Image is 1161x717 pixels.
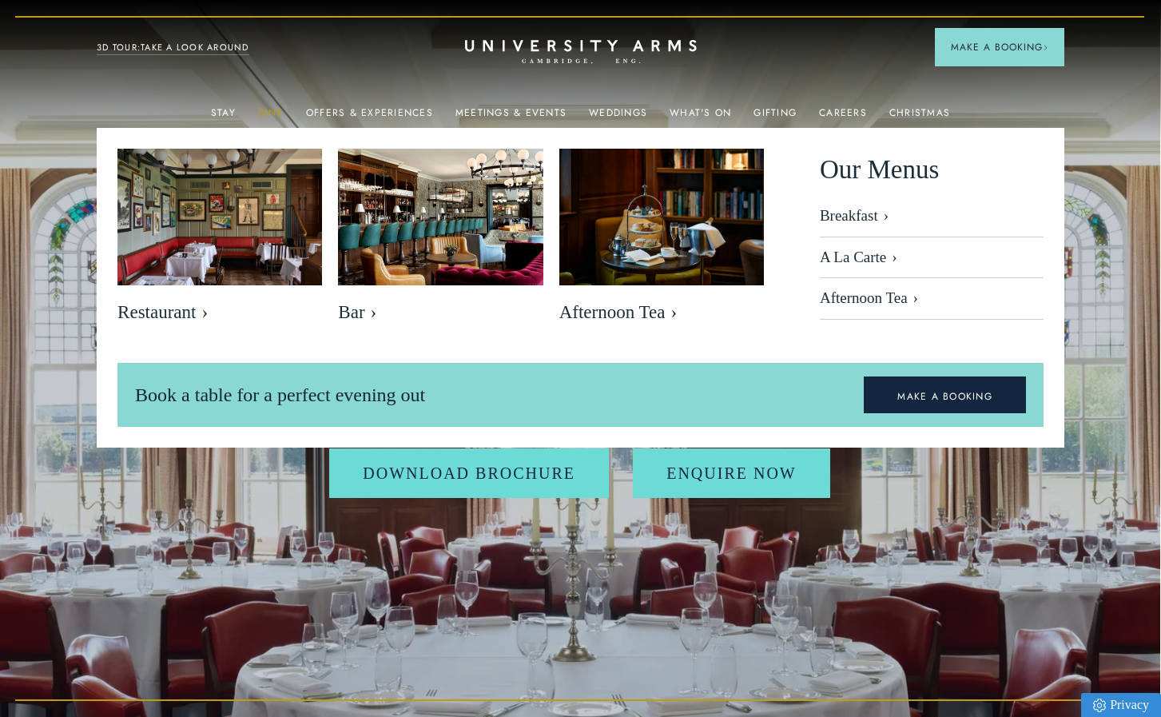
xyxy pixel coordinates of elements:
img: Privacy [1093,699,1106,712]
span: Book a table for a perfect evening out [135,384,425,405]
a: MAKE A BOOKING [864,376,1026,413]
a: Dine [258,107,284,128]
span: Make a Booking [951,40,1048,54]
a: Gifting [753,107,797,128]
a: Careers [819,107,867,128]
a: Afternoon Tea [820,278,1044,320]
a: Offers & Experiences [306,107,433,128]
a: Christmas [889,107,950,128]
button: Make a BookingArrow icon [935,28,1064,66]
a: What's On [670,107,731,128]
a: Meetings & Events [455,107,567,128]
a: Download Brochure [329,448,609,498]
span: Restaurant [117,301,322,324]
img: Arrow icon [1043,45,1048,50]
a: image-b49cb22997400f3f08bed174b2325b8c369ebe22-8192x5461-jpg Bar [338,149,543,331]
a: image-bebfa3899fb04038ade422a89983545adfd703f7-2500x1667-jpg Restaurant [117,149,322,331]
img: image-b49cb22997400f3f08bed174b2325b8c369ebe22-8192x5461-jpg [338,149,543,285]
span: Our Menus [820,149,939,191]
a: Stay [211,107,236,128]
a: Weddings [589,107,647,128]
a: image-eb2e3df6809416bccf7066a54a890525e7486f8d-2500x1667-jpg Afternoon Tea [559,149,764,331]
a: Privacy [1081,693,1161,717]
span: Afternoon Tea [559,301,764,324]
a: Home [465,40,697,65]
a: Breakfast [820,207,1044,237]
img: image-eb2e3df6809416bccf7066a54a890525e7486f8d-2500x1667-jpg [559,149,764,285]
a: A La Carte [820,237,1044,279]
a: 3D TOUR:TAKE A LOOK AROUND [97,41,249,55]
img: image-bebfa3899fb04038ade422a89983545adfd703f7-2500x1667-jpg [117,149,322,285]
span: Bar [338,301,543,324]
a: Enquire Now [633,448,830,498]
